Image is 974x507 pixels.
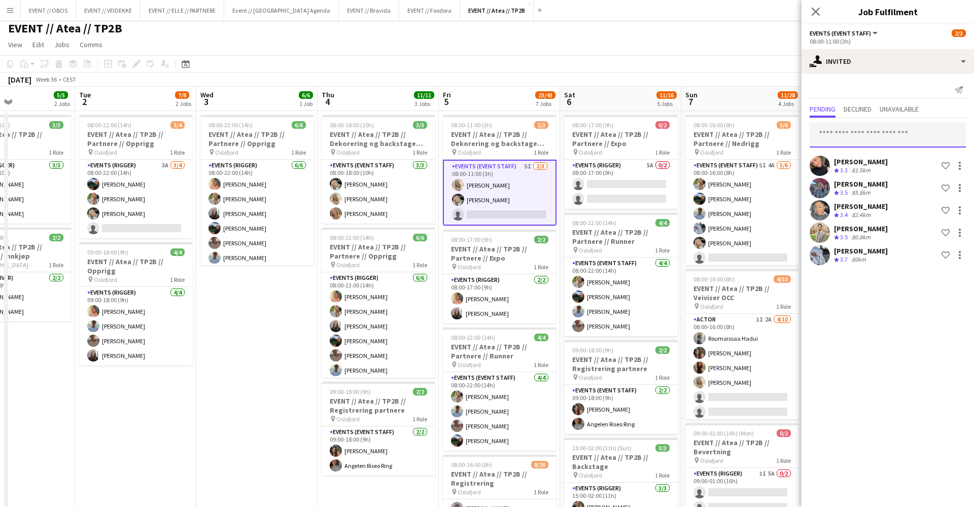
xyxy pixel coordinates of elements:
span: 08:00-22:00 (14h) [208,121,253,129]
h3: EVENT // Atea // TP2B // Partnere // Expo [443,244,556,263]
span: 2/2 [413,388,427,395]
span: Oslofjord [94,276,117,283]
span: 3.5 [840,189,848,196]
h3: EVENT // Atea // TP2B // Partnere // Runner [443,342,556,360]
button: EVENT // ELLE // PARTNERE [141,1,224,20]
div: [DATE] [8,75,31,85]
h1: EVENT // Atea // TP2B [8,21,122,36]
div: 09:00-18:00 (9h)4/4EVENT // Atea // TP2B // Opprigg Oslofjord1 RoleEvents (Rigger)4/409:00-18:00 ... [79,242,193,366]
span: 2/2 [655,346,670,354]
span: 1 Role [776,149,791,156]
app-job-card: 09:00-18:00 (9h)2/2EVENT // Atea // TP2B // Registrering partnere Oslofjord1 RoleEvents (Event St... [322,382,435,476]
div: 08:00-22:00 (14h)4/4EVENT // Atea // TP2B // Partnere // Runner Oslofjord1 RoleEvents (Event Staf... [564,213,678,336]
h3: EVENT // Atea // TP2B // Backstage [564,453,678,471]
h3: EVENT // Atea // TP2B // Partnere // Nedrigg [685,130,799,148]
span: 5 [441,96,451,107]
app-job-card: 08:00-11:00 (3h)2/3EVENT // Atea // TP2B // Dekorering og backstage oppsett Oslofjord1 RoleEvents... [443,115,556,226]
span: 0/2 [655,121,670,129]
app-card-role: Events (Rigger)4/409:00-18:00 (9h)[PERSON_NAME][PERSON_NAME][PERSON_NAME][PERSON_NAME] [79,287,193,366]
span: Oslofjord [579,246,602,254]
div: 80km [850,256,868,264]
div: [PERSON_NAME] [834,246,888,256]
span: 1 Role [776,303,791,310]
span: 2/2 [49,234,63,241]
span: 2/3 [952,29,966,37]
div: 80.8km [850,233,873,242]
button: EVENT // Bravida [339,1,399,20]
span: 09:00-18:00 (9h) [330,388,371,395]
span: Oslofjord [700,457,723,464]
div: [PERSON_NAME] [834,202,888,211]
span: 4/10 [774,275,791,283]
app-card-role: Events (Rigger)3A3/408:00-22:00 (14h)[PERSON_NAME][PERSON_NAME][PERSON_NAME] [79,160,193,238]
span: 08:00-17:00 (9h) [572,121,613,129]
div: 2 Jobs [54,100,70,107]
span: 5/6 [777,121,791,129]
div: [PERSON_NAME] [834,224,888,233]
button: EVENT // Foodora [399,1,460,20]
h3: EVENT // Atea // TP2B // Opprigg [79,257,193,275]
h3: EVENT // Atea // TP2B // Partnere // Runner [564,228,678,246]
span: 7 [684,96,698,107]
span: 2/2 [534,236,548,243]
span: 7/8 [175,91,189,99]
span: Week 36 [33,76,59,83]
div: Invited [802,49,974,74]
app-job-card: 08:00-22:00 (14h)3/4EVENT // Atea // TP2B // Partnere // Opprigg Oslofjord1 RoleEvents (Rigger)3A... [79,115,193,238]
app-card-role: Events (Event Staff)3/308:00-18:00 (10h)[PERSON_NAME][PERSON_NAME][PERSON_NAME] [322,160,435,224]
span: Unavailable [880,105,919,113]
div: 08:00-22:00 (14h)6/6EVENT // Atea // TP2B // Partnere // Opprigg Oslofjord1 RoleEvents (Rigger)6/... [322,228,435,378]
div: 08:00-17:00 (9h)0/2EVENT // Atea // TP2B // Partnere // Expo Oslofjord1 RoleEvents (Rigger)5A0/20... [564,115,678,209]
span: 1 Role [655,246,670,254]
span: 1 Role [412,415,427,423]
div: 81.5km [850,166,873,175]
span: 1 Role [776,457,791,464]
app-card-role: Events (Event Staff)4/408:00-22:00 (14h)[PERSON_NAME][PERSON_NAME][PERSON_NAME][PERSON_NAME] [443,372,556,451]
span: 1 Role [534,361,548,369]
h3: EVENT // Atea // TP2B // Registrering partnere [322,396,435,415]
h3: EVENT // Atea // TP2B // Registrering [443,469,556,488]
span: 3.7 [840,256,848,263]
span: 2 [78,96,91,107]
button: EVENT // VEIDEKKE [76,1,141,20]
app-job-card: 08:00-22:00 (14h)4/4EVENT // Atea // TP2B // Partnere // Runner Oslofjord1 RoleEvents (Event Staf... [443,328,556,451]
span: Oslofjord [458,361,481,369]
span: 1 Role [291,149,306,156]
button: EVENT // Atea // TP2B [460,1,534,20]
app-job-card: 08:00-16:00 (8h)4/10EVENT // Atea // TP2B // Veiviser OCC Oslofjord1 RoleActor1I2A4/1008:00-16:00... [685,269,799,419]
span: Oslofjord [458,488,481,496]
a: Edit [28,38,48,51]
span: 3.5 [840,233,848,241]
h3: EVENT // Atea // TP2B // Veiviser OCC [685,284,799,302]
span: 3/3 [413,121,427,129]
span: 6 [563,96,575,107]
span: Oslofjord [336,261,360,269]
span: 08:00-17:00 (9h) [451,236,492,243]
button: Event // [GEOGRAPHIC_DATA] Agenda [224,1,339,20]
span: 09:00-18:00 (9h) [87,248,128,256]
span: 1 Role [412,261,427,269]
app-card-role: Actor1I2A4/1008:00-16:00 (8h)Roumaissaa Hadui[PERSON_NAME][PERSON_NAME][PERSON_NAME] [685,314,799,481]
h3: Job Fulfilment [802,5,974,18]
span: 08:00-22:00 (14h) [572,219,616,227]
span: 08:00-16:00 (8h) [451,461,492,468]
span: 3/3 [49,121,63,129]
app-job-card: 08:00-22:00 (14h)6/6EVENT // Atea // TP2B // Partnere // Opprigg Oslofjord1 RoleEvents (Rigger)6/... [200,115,314,265]
span: 3 [199,96,214,107]
span: 1 Role [534,263,548,271]
app-job-card: 08:00-17:00 (9h)2/2EVENT // Atea // TP2B // Partnere // Expo Oslofjord1 RoleEvents (Rigger)2/208:... [443,230,556,323]
span: Oslofjord [579,149,602,156]
app-card-role: Events (Event Staff)5I2/308:00-11:00 (3h)[PERSON_NAME][PERSON_NAME] [443,160,556,226]
app-job-card: 09:00-18:00 (9h)2/2EVENT // Atea // TP2B // Registrering partnere Oslofjord1 RoleEvents (Event St... [564,340,678,434]
app-card-role: Events (Rigger)5A0/208:00-17:00 (9h) [564,160,678,209]
span: Wed [200,90,214,99]
span: Comms [80,40,102,49]
h3: EVENT // Atea // TP2B // Dekorering og backstage oppsett [322,130,435,148]
app-job-card: 08:00-16:00 (8h)5/6EVENT // Atea // TP2B // Partnere // Nedrigg Oslofjord1 RoleEvents (Event Staf... [685,115,799,265]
